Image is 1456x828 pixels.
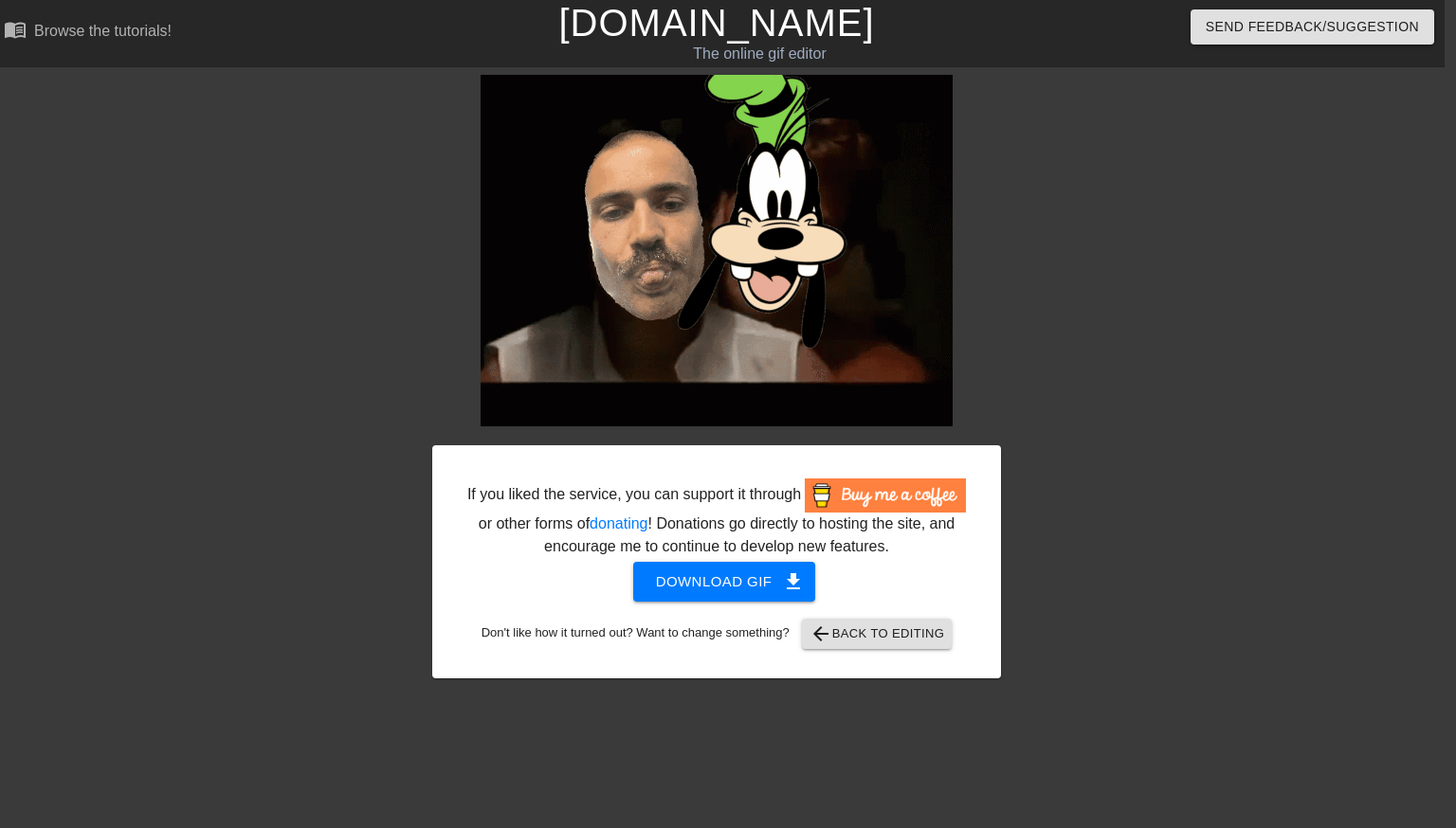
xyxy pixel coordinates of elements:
[810,622,832,645] span: arrow_back
[462,619,972,649] div: Don't like how it turned out? Want to change something?
[465,478,968,558] div: If you liked the service, you can support it through or other forms of ! Donations go directly to...
[4,18,27,41] span: menu_book
[590,515,647,531] a: donating
[618,572,816,588] a: Download gif
[633,562,816,602] button: Download gif
[558,2,874,44] a: [DOMAIN_NAME]
[483,43,1036,65] div: The online gif editor
[4,18,172,47] a: Browse the tutorials!
[481,75,953,426] img: YZEyWKXg.gif
[656,569,793,594] span: Download gif
[1206,15,1419,39] span: Send Feedback/Suggestion
[782,570,805,593] span: get_app
[805,478,966,513] img: Buy Me A Coffee
[1191,9,1434,45] button: Send Feedback/Suggestion
[802,619,953,649] button: Back to Editing
[34,23,172,39] div: Browse the tutorials!
[810,622,945,645] span: Back to Editing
